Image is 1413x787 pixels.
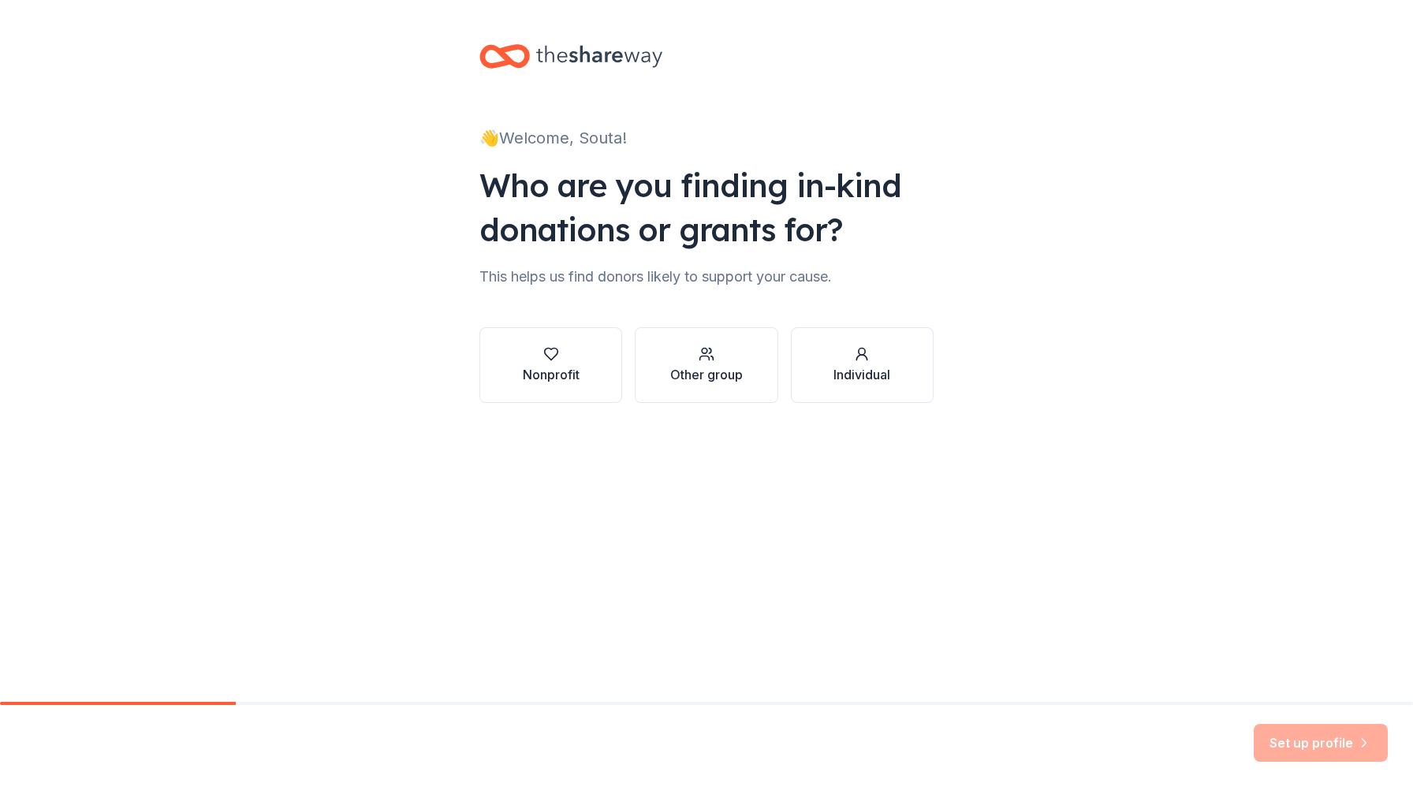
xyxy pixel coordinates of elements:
[479,125,934,151] div: 👋 Welcome, Souta!
[479,327,622,403] button: Nonprofit
[479,264,934,289] div: This helps us find donors likely to support your cause.
[479,163,934,252] div: Who are you finding in-kind donations or grants for?
[670,365,743,384] div: Other group
[635,327,777,403] button: Other group
[833,365,890,384] div: Individual
[523,365,580,384] div: Nonprofit
[791,327,934,403] button: Individual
